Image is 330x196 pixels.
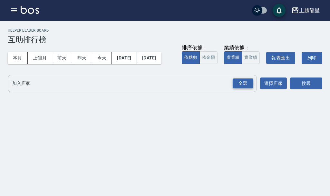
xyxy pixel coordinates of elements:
[112,52,137,64] button: [DATE]
[11,78,244,89] input: 店家名稱
[224,51,242,64] button: 虛業績
[28,52,52,64] button: 上個月
[242,51,260,64] button: 實業績
[299,6,320,15] div: 上越龍星
[233,78,253,88] div: 全選
[8,28,322,33] h2: Helper Leader Board
[266,52,295,64] button: 報表匯出
[199,51,218,64] button: 依金額
[273,4,286,17] button: save
[260,77,287,89] button: 選擇店家
[302,52,322,64] button: 列印
[137,52,161,64] button: [DATE]
[72,52,92,64] button: 昨天
[52,52,72,64] button: 前天
[182,51,200,64] button: 依點數
[8,52,28,64] button: 本月
[21,6,39,14] img: Logo
[290,77,322,89] button: 搜尋
[182,45,218,51] div: 排序依據：
[92,52,112,64] button: 今天
[231,77,255,90] button: Open
[224,45,260,51] div: 業績依據：
[8,35,322,44] h3: 互助排行榜
[289,4,322,17] button: 上越龍星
